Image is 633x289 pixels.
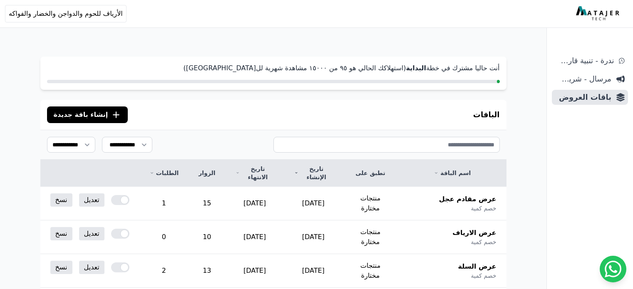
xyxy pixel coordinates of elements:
a: تعديل [79,193,104,207]
a: الطلبات [149,169,179,177]
span: عرض مقادم عجل [439,194,496,204]
button: الأرياف للحوم والدواجن والخضار والفواكه [5,5,127,22]
span: خصم كمية [471,204,496,212]
a: تاريخ الإنشاء [294,165,333,181]
td: 1 [139,187,189,220]
strong: البداية [406,64,426,72]
td: منتجات مختارة [343,187,398,220]
span: إنشاء باقة جديدة [54,110,108,120]
span: عرض السلة [458,262,496,272]
td: [DATE] [284,254,343,288]
a: تعديل [79,261,104,274]
td: [DATE] [226,254,284,288]
span: خصم كمية [471,238,496,246]
td: 0 [139,220,189,254]
span: عرض الارياف [452,228,496,238]
button: إنشاء باقة جديدة [47,106,128,123]
td: منتجات مختارة [343,220,398,254]
a: اسم الباقة [408,169,496,177]
td: [DATE] [284,220,343,254]
a: تاريخ الانتهاء [236,165,274,181]
h3: الباقات [473,109,500,121]
td: [DATE] [284,187,343,220]
img: MatajerTech Logo [576,6,621,21]
td: 15 [189,187,225,220]
td: [DATE] [226,220,284,254]
td: [DATE] [226,187,284,220]
td: 2 [139,254,189,288]
span: ندرة - تنبية قارب علي النفاذ [555,55,614,67]
th: الزوار [189,160,225,187]
a: تعديل [79,227,104,240]
td: منتجات مختارة [343,254,398,288]
a: نسخ [50,193,72,207]
span: الأرياف للحوم والدواجن والخضار والفواكه [9,9,123,19]
span: خصم كمية [471,272,496,280]
a: نسخ [50,227,72,240]
td: 13 [189,254,225,288]
a: نسخ [50,261,72,274]
th: تطبق على [343,160,398,187]
span: باقات العروض [555,91,611,103]
p: أنت حاليا مشترك في خطة (استهلاكك الحالي هو ٩٥ من ١٥۰۰۰ مشاهدة شهرية لل[GEOGRAPHIC_DATA]) [47,63,500,73]
span: مرسال - شريط دعاية [555,73,611,85]
td: 10 [189,220,225,254]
